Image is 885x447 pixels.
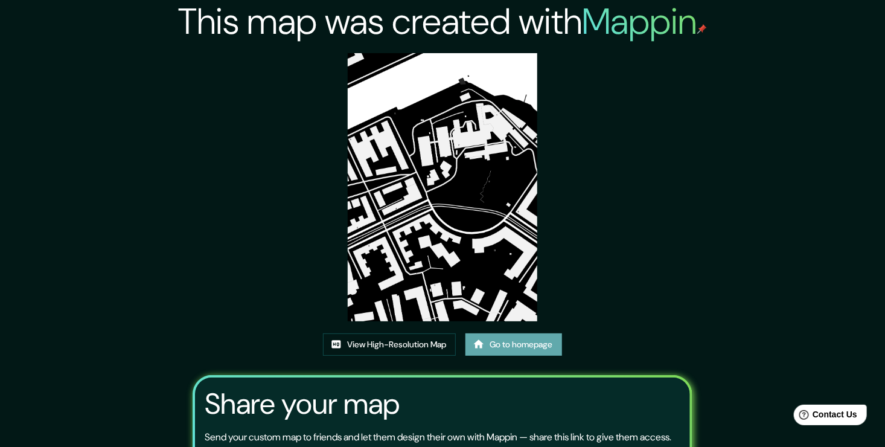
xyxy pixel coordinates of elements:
img: mappin-pin [697,24,707,34]
img: created-map [348,53,537,321]
iframe: Help widget launcher [778,400,872,434]
a: Go to homepage [465,333,562,356]
p: Send your custom map to friends and let them design their own with Mappin — share this link to gi... [205,430,671,445]
h3: Share your map [205,387,400,421]
a: View High-Resolution Map [323,333,456,356]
